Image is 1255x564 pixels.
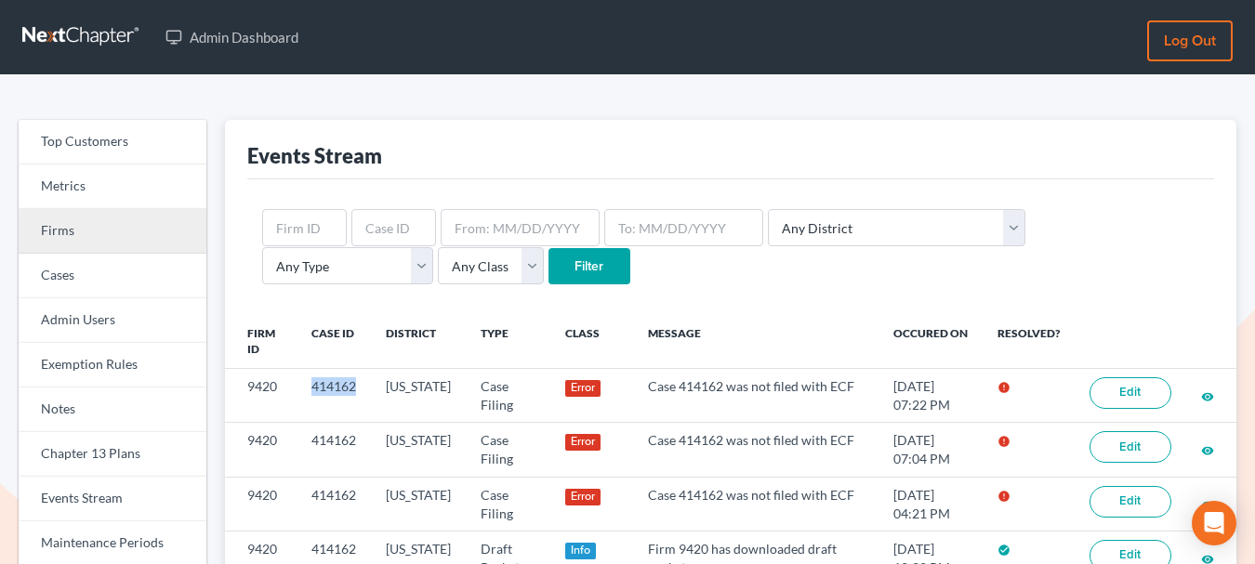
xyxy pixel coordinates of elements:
[565,489,601,505] div: Error
[351,209,436,246] input: Case ID
[297,423,371,477] td: 414162
[997,435,1011,448] i: error
[225,423,297,477] td: 9420
[633,477,878,531] td: Case 414162 was not filed with ECF
[633,369,878,423] td: Case 414162 was not filed with ECF
[262,209,347,246] input: Firm ID
[565,434,601,451] div: Error
[19,120,206,164] a: Top Customers
[1090,486,1171,518] a: Edit
[19,477,206,521] a: Events Stream
[297,369,371,423] td: 414162
[1201,496,1214,512] a: visibility
[466,315,550,369] th: Type
[1201,499,1214,512] i: visibility
[1201,387,1214,403] a: visibility
[878,477,983,531] td: [DATE] 04:21 PM
[225,369,297,423] td: 9420
[156,20,308,54] a: Admin Dashboard
[997,490,1011,503] i: error
[247,142,382,169] div: Events Stream
[878,315,983,369] th: Occured On
[19,298,206,343] a: Admin Users
[19,432,206,477] a: Chapter 13 Plans
[1090,377,1171,409] a: Edit
[466,423,550,477] td: Case Filing
[19,343,206,387] a: Exemption Rules
[633,423,878,477] td: Case 414162 was not filed with ECF
[441,209,600,246] input: From: MM/DD/YYYY
[983,315,1075,369] th: Resolved?
[1201,390,1214,403] i: visibility
[604,209,763,246] input: To: MM/DD/YYYY
[19,387,206,432] a: Notes
[297,315,371,369] th: Case ID
[1090,431,1171,463] a: Edit
[565,543,597,559] div: Info
[225,477,297,531] td: 9420
[371,369,466,423] td: [US_STATE]
[1201,441,1214,457] a: visibility
[19,254,206,298] a: Cases
[878,423,983,477] td: [DATE] 07:04 PM
[19,209,206,254] a: Firms
[297,477,371,531] td: 414162
[878,369,983,423] td: [DATE] 07:22 PM
[633,315,878,369] th: Message
[550,315,634,369] th: Class
[19,164,206,209] a: Metrics
[371,423,466,477] td: [US_STATE]
[548,248,630,285] input: Filter
[371,477,466,531] td: [US_STATE]
[225,315,297,369] th: Firm ID
[997,381,1011,394] i: error
[1192,501,1236,545] div: Open Intercom Messenger
[1147,20,1233,61] a: Log out
[466,477,550,531] td: Case Filing
[997,544,1011,557] i: check_circle
[1201,444,1214,457] i: visibility
[466,369,550,423] td: Case Filing
[565,380,601,397] div: Error
[371,315,466,369] th: District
